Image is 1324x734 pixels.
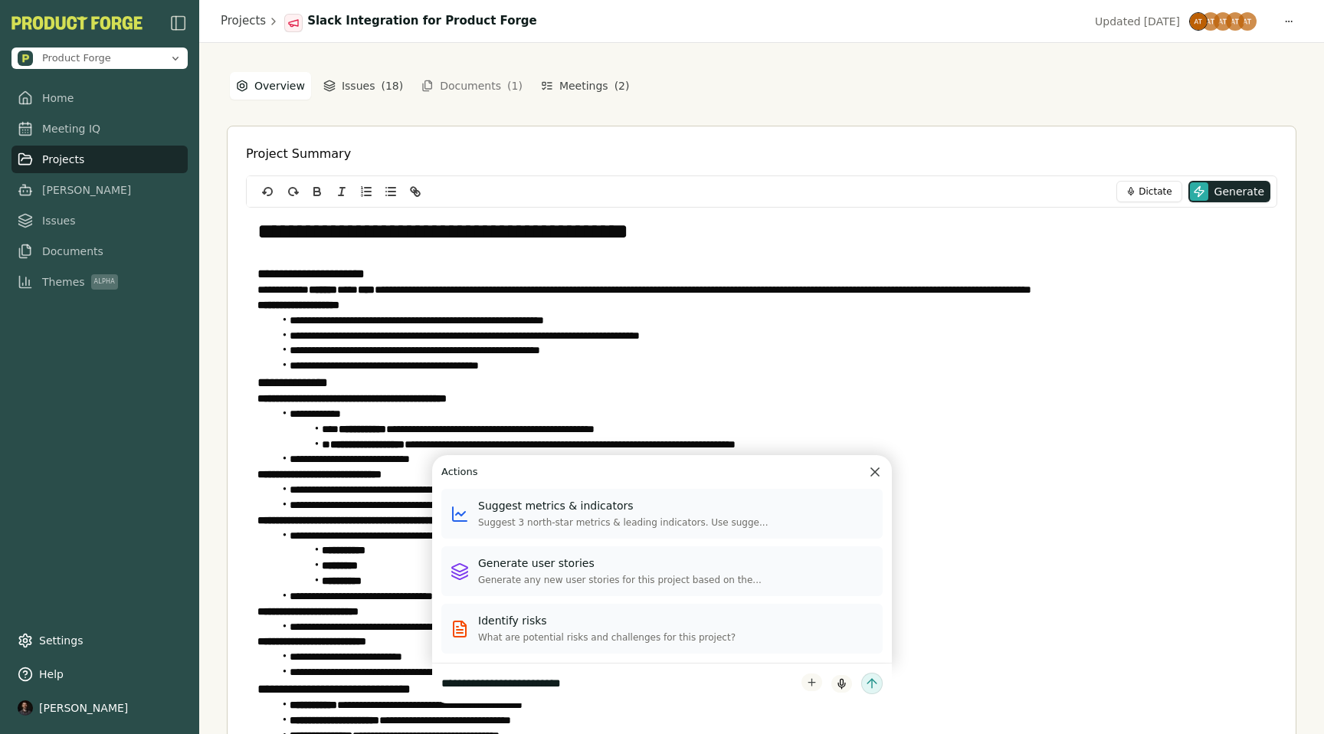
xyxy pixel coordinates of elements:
[307,12,537,30] h1: Slack Integration for Product Forge
[42,182,131,198] span: [PERSON_NAME]
[169,14,188,32] img: sidebar
[478,555,873,572] p: Generate user stories
[42,244,103,259] span: Documents
[1226,12,1244,31] img: Adam Tucker
[42,90,74,106] span: Home
[11,176,188,204] a: [PERSON_NAME]
[478,498,873,514] p: Suggest metrics & indicators
[831,675,852,693] button: Start voice dictation
[317,72,409,100] button: Issues
[11,84,188,112] a: Home
[306,182,328,201] button: Bold
[381,78,403,93] span: ( 18 )
[478,573,873,587] p: Generate any new user stories for this project based on the ...
[1086,11,1266,32] button: Updated[DATE]Adam TuckerAdam TuckerAdam TuckerAdam TuckerAdam Tucker
[257,182,279,201] button: undo
[221,12,266,30] a: Projects
[1139,185,1172,198] span: Dictate
[412,74,532,98] button: Documents
[42,152,84,167] span: Projects
[42,51,111,65] span: Product Forge
[11,146,188,173] a: Projects
[11,238,188,265] a: Documents
[11,207,188,234] a: Issues
[380,182,401,201] button: Bullet
[441,464,478,480] p: Actions
[1238,12,1257,31] img: Adam Tucker
[169,14,188,32] button: Close Sidebar
[11,660,188,688] button: Help
[1188,181,1270,202] button: Generate
[356,182,377,201] button: Ordered
[1201,12,1220,31] img: Adam Tucker
[11,16,143,30] img: Product Forge
[331,182,352,201] button: Italic
[91,274,118,290] span: Alpha
[1095,14,1141,29] span: Updated
[18,51,33,66] img: Product Forge
[614,78,630,93] span: ( 2 )
[42,274,118,290] span: Themes
[1144,14,1180,29] span: [DATE]
[1116,181,1181,202] button: Dictate
[535,72,636,100] button: Meetings
[478,613,873,629] p: Identify risks
[405,182,426,201] button: Link
[282,182,303,201] button: redo
[1189,12,1208,31] img: Adam Tucker
[478,516,873,529] p: Suggest 3 north-star metrics & leading indicators. Use sugge ...
[18,700,33,716] img: profile
[507,78,523,93] span: ( 1 )
[246,145,351,163] h2: Project Summary
[11,115,188,143] a: Meeting IQ
[1214,12,1232,31] img: Adam Tucker
[11,268,188,296] a: ThemesAlpha
[801,673,822,691] button: Add content to chat
[11,48,188,69] button: Open organization switcher
[42,213,76,228] span: Issues
[230,72,311,100] button: Overview
[478,631,873,644] p: What are potential risks and challenges for this project?
[1214,184,1264,199] span: Generate
[11,694,188,722] button: [PERSON_NAME]
[42,121,100,136] span: Meeting IQ
[11,16,143,30] button: PF-Logo
[11,627,188,654] a: Settings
